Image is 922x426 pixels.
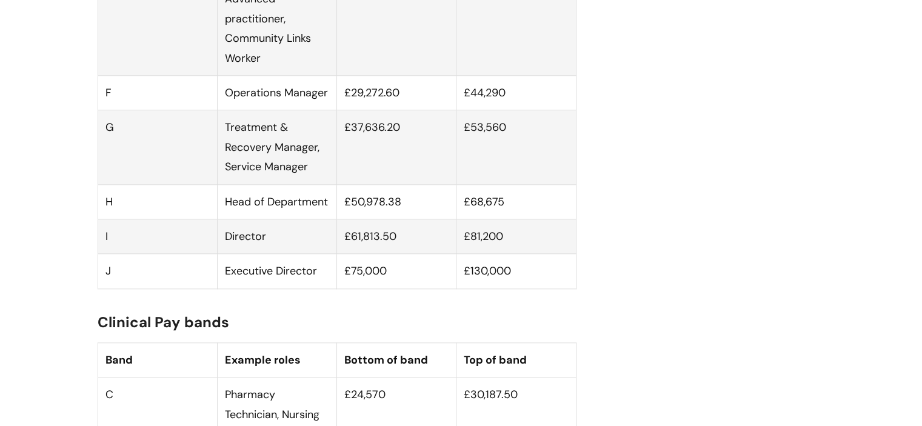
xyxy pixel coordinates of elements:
[98,313,229,331] span: Clinical Pay bands
[456,110,576,184] td: £53,560
[98,110,217,184] td: G
[337,219,456,253] td: £61,813.50
[456,254,576,288] td: £130,000
[217,110,336,184] td: Treatment & Recovery Manager, Service Manager
[217,184,336,219] td: Head of Department
[456,76,576,110] td: £44,290
[98,342,217,377] th: Band
[337,110,456,184] td: £37,636.20
[98,219,217,253] td: I
[337,254,456,288] td: £75,000
[98,254,217,288] td: J
[337,342,456,377] th: Bottom of band
[456,342,576,377] th: Top of band
[217,254,336,288] td: Executive Director
[337,184,456,219] td: £50,978.38
[337,76,456,110] td: £29,272.60
[456,219,576,253] td: £81,200
[456,184,576,219] td: £68,675
[217,76,336,110] td: Operations Manager
[217,219,336,253] td: Director
[217,342,336,377] th: Example roles
[98,76,217,110] td: F
[98,184,217,219] td: H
